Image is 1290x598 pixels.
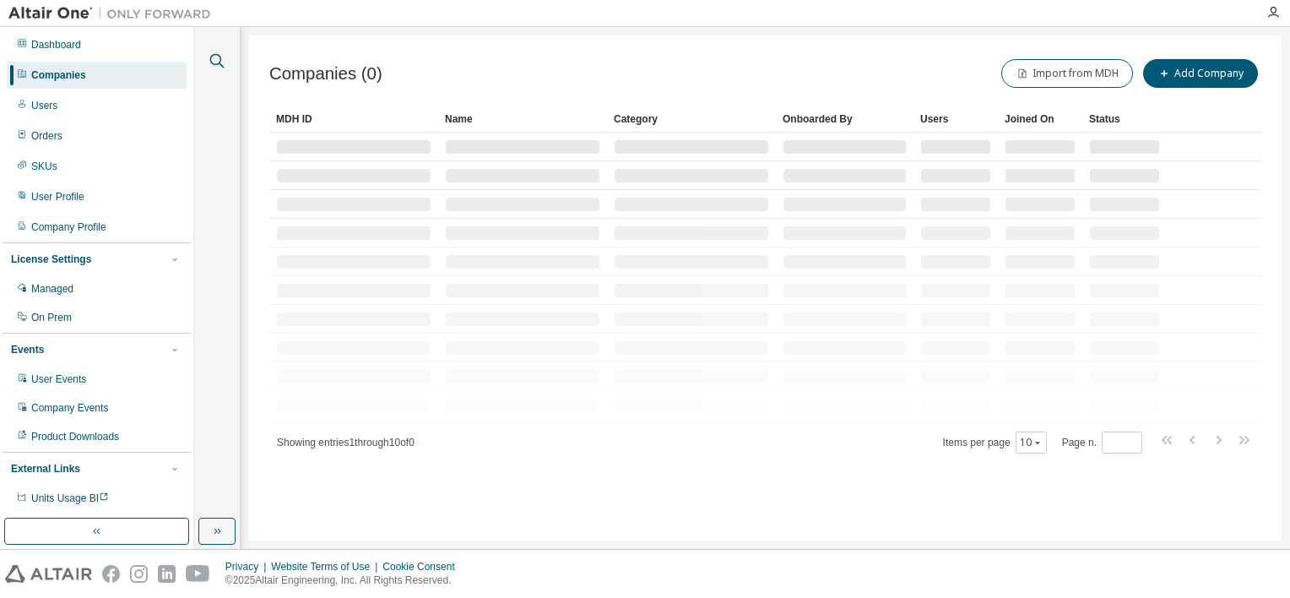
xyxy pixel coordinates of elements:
p: © 2025 Altair Engineering, Inc. All Rights Reserved. [225,574,465,588]
div: MDH ID [276,106,431,133]
span: Items per page [943,432,1047,454]
span: Page n. [1062,432,1142,454]
div: Cookie Consent [382,560,464,574]
img: youtube.svg [186,565,210,583]
span: Units Usage BI [31,492,109,504]
img: Altair One [8,5,220,22]
img: altair_logo.svg [5,565,92,583]
div: Name [445,106,600,133]
div: User Profile [31,190,84,204]
span: Companies (0) [269,64,382,84]
button: 10 [1020,436,1043,449]
div: Category [614,106,769,133]
div: Users [31,99,57,112]
span: Showing entries 1 through 10 of 0 [277,437,415,448]
div: Company Profile [31,220,106,234]
div: Companies [31,68,86,82]
div: On Prem [31,311,72,324]
img: linkedin.svg [158,565,176,583]
div: Company Events [31,401,108,415]
div: Managed [31,282,73,296]
div: Website Terms of Use [271,560,382,574]
img: facebook.svg [102,565,120,583]
button: Add Company [1143,59,1258,88]
div: SKUs [31,160,57,173]
div: Orders [31,129,62,143]
div: Product Downloads [31,430,119,443]
img: instagram.svg [130,565,148,583]
div: External Links [11,462,80,476]
div: Joined On [1005,106,1076,133]
div: User Events [31,372,86,386]
div: License Settings [11,253,91,266]
div: Status [1089,106,1160,133]
div: Dashboard [31,38,81,52]
div: Users [920,106,991,133]
div: Events [11,343,44,356]
div: Privacy [225,560,271,574]
div: Onboarded By [783,106,907,133]
button: Import from MDH [1001,59,1133,88]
